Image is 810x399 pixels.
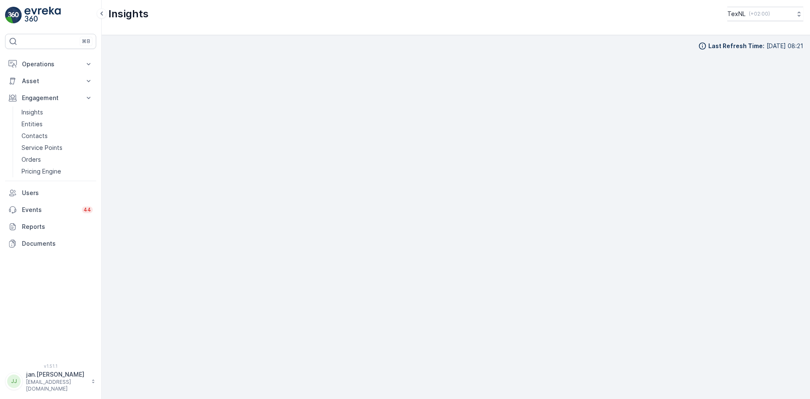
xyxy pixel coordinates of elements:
p: jan.[PERSON_NAME] [26,370,87,379]
p: Engagement [22,94,79,102]
p: Users [22,189,93,197]
p: [DATE] 08:21 [767,42,803,50]
span: v 1.51.1 [5,364,96,369]
button: JJjan.[PERSON_NAME][EMAIL_ADDRESS][DOMAIN_NAME] [5,370,96,392]
a: Reports [5,218,96,235]
button: Operations [5,56,96,73]
button: Engagement [5,90,96,106]
p: [EMAIL_ADDRESS][DOMAIN_NAME] [26,379,87,392]
a: Documents [5,235,96,252]
a: Entities [18,118,96,130]
p: Entities [22,120,43,128]
button: Asset [5,73,96,90]
a: Service Points [18,142,96,154]
div: JJ [7,375,21,388]
a: Contacts [18,130,96,142]
a: Events44 [5,201,96,218]
p: Operations [22,60,79,68]
img: logo_light-DOdMpM7g.png [24,7,61,24]
a: Users [5,185,96,201]
p: ⌘B [82,38,90,45]
p: Insights [108,7,148,21]
a: Orders [18,154,96,166]
p: 44 [84,206,91,213]
a: Pricing Engine [18,166,96,177]
a: Insights [18,106,96,118]
button: TexNL(+02:00) [727,7,803,21]
p: Orders [22,155,41,164]
p: ( +02:00 ) [749,11,770,17]
p: Insights [22,108,43,117]
p: Last Refresh Time : [708,42,764,50]
p: Contacts [22,132,48,140]
img: logo [5,7,22,24]
p: Events [22,206,77,214]
p: Service Points [22,144,62,152]
p: TexNL [727,10,745,18]
p: Documents [22,239,93,248]
p: Pricing Engine [22,167,61,176]
p: Reports [22,223,93,231]
p: Asset [22,77,79,85]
